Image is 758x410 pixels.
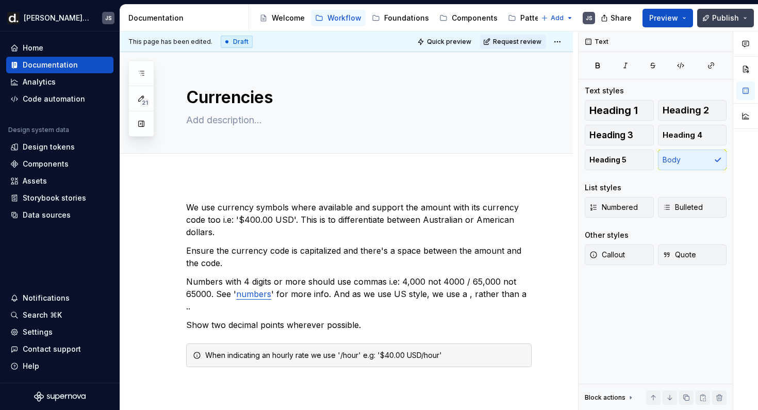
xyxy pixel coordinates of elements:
a: Patterns [504,10,555,26]
a: Home [6,40,113,56]
img: b918d911-6884-482e-9304-cbecc30deec6.png [7,12,20,24]
div: When indicating an hourly rate we use '/hour' e.g: '$40.00 USD/hour' [205,350,525,360]
div: Search ⌘K [23,310,62,320]
button: Numbered [585,197,654,218]
button: Contact support [6,341,113,357]
a: numbers [236,289,271,299]
span: Quote [663,250,696,260]
button: Help [6,358,113,374]
a: Documentation [6,57,113,73]
button: Notifications [6,290,113,306]
button: Preview [642,9,693,27]
button: Heading 4 [658,125,727,145]
a: Welcome [255,10,309,26]
a: Components [6,156,113,172]
button: Quote [658,244,727,265]
a: Assets [6,173,113,189]
div: Other styles [585,230,629,240]
svg: Supernova Logo [34,391,86,402]
span: Heading 1 [589,105,638,116]
div: List styles [585,183,621,193]
span: 21 [140,99,150,107]
div: [PERSON_NAME] UI [24,13,90,23]
div: Block actions [585,393,625,402]
p: Numbers with 4 digits or more should use commas i.e: 4,000 not 4000 / 65,000 not 65000. See ' ' f... [186,275,532,313]
div: Data sources [23,210,71,220]
div: Welcome [272,13,305,23]
div: Design tokens [23,142,75,152]
div: Workflow [327,13,361,23]
button: Heading 3 [585,125,654,145]
a: Foundations [368,10,433,26]
span: Numbered [589,202,638,212]
button: Bulleted [658,197,727,218]
a: Settings [6,324,113,340]
button: Quick preview [414,35,476,49]
button: Heading 2 [658,100,727,121]
div: Code automation [23,94,85,104]
div: Contact support [23,344,81,354]
div: Block actions [585,390,635,405]
div: Notifications [23,293,70,303]
div: Patterns [520,13,551,23]
div: Home [23,43,43,53]
span: Heading 2 [663,105,709,116]
span: Heading 3 [589,130,633,140]
a: Design tokens [6,139,113,155]
div: Help [23,361,39,371]
p: Show two decimal points wherever possible. [186,319,532,331]
span: Heading 5 [589,155,627,165]
div: JS [586,14,592,22]
div: Storybook stories [23,193,86,203]
div: Analytics [23,77,56,87]
span: Bulleted [663,202,703,212]
button: Share [596,9,638,27]
div: Page tree [255,8,536,28]
div: Settings [23,327,53,337]
div: Components [23,159,69,169]
button: [PERSON_NAME] UIJS [2,7,118,29]
button: Heading 5 [585,150,654,170]
div: Components [452,13,498,23]
a: Components [435,10,502,26]
a: Code automation [6,91,113,107]
div: Draft [221,36,253,48]
p: Ensure the currency code is capitalized and there's a space between the amount and the code. [186,244,532,269]
span: Publish [712,13,739,23]
div: Documentation [128,13,244,23]
a: Workflow [311,10,366,26]
div: JS [105,14,112,22]
textarea: Currencies [184,85,530,110]
button: Search ⌘K [6,307,113,323]
span: Request review [493,38,541,46]
button: Heading 1 [585,100,654,121]
span: Add [551,14,564,22]
button: Request review [480,35,546,49]
div: Text styles [585,86,624,96]
a: Data sources [6,207,113,223]
span: Share [611,13,632,23]
a: Analytics [6,74,113,90]
span: Preview [649,13,678,23]
button: Add [538,11,576,25]
span: Heading 4 [663,130,702,140]
div: Foundations [384,13,429,23]
span: Callout [589,250,625,260]
span: This page has been edited. [128,38,212,46]
a: Storybook stories [6,190,113,206]
div: Design system data [8,126,69,134]
span: Quick preview [427,38,471,46]
div: Documentation [23,60,78,70]
p: We use currency symbols where available and support the amount with its currency code too i.e: '$... [186,201,532,238]
button: Callout [585,244,654,265]
div: Assets [23,176,47,186]
button: Publish [697,9,754,27]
